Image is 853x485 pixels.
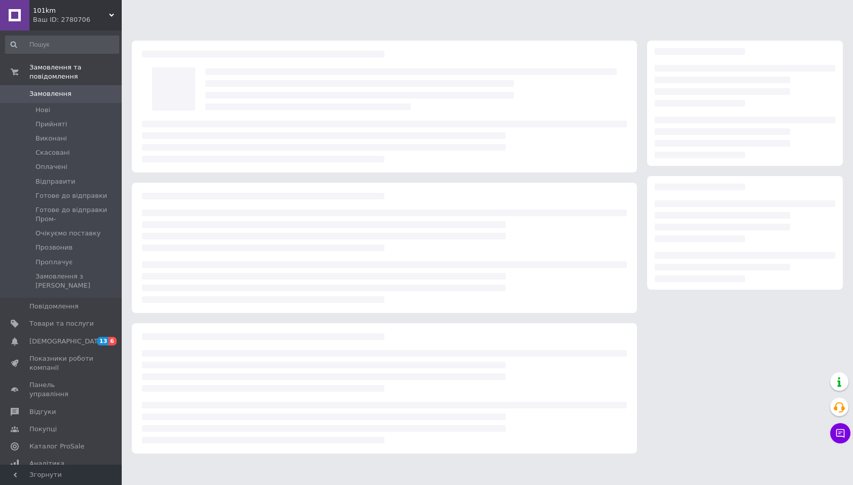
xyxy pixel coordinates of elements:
[97,337,109,345] span: 13
[29,63,122,81] span: Замовлення та повідомлення
[29,425,57,434] span: Покупці
[109,337,117,345] span: 6
[5,36,119,54] input: Пошук
[29,407,56,417] span: Відгуки
[29,459,64,468] span: Аналітика
[35,205,118,224] span: Готове до відправки Пром-
[29,89,72,98] span: Замовлення
[29,337,104,346] span: [DEMOGRAPHIC_DATA]
[29,442,84,451] span: Каталог ProSale
[35,229,100,238] span: Очікуємо поставку
[33,15,122,24] div: Ваш ID: 2780706
[29,302,79,311] span: Повідомлення
[29,380,94,399] span: Панель управління
[35,106,50,115] span: Нові
[35,243,73,252] span: Прозвонив
[35,134,67,143] span: Виконані
[35,191,107,200] span: Готове до відправки
[35,258,73,267] span: Проплачує
[33,6,109,15] span: 101km
[830,423,850,443] button: Чат з покупцем
[35,162,67,171] span: Оплачені
[35,272,118,290] span: Замовлення з [PERSON_NAME]
[35,120,67,129] span: Прийняті
[29,319,94,328] span: Товари та послуги
[35,177,75,186] span: Відправити
[35,148,70,157] span: Скасовані
[29,354,94,372] span: Показники роботи компанії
